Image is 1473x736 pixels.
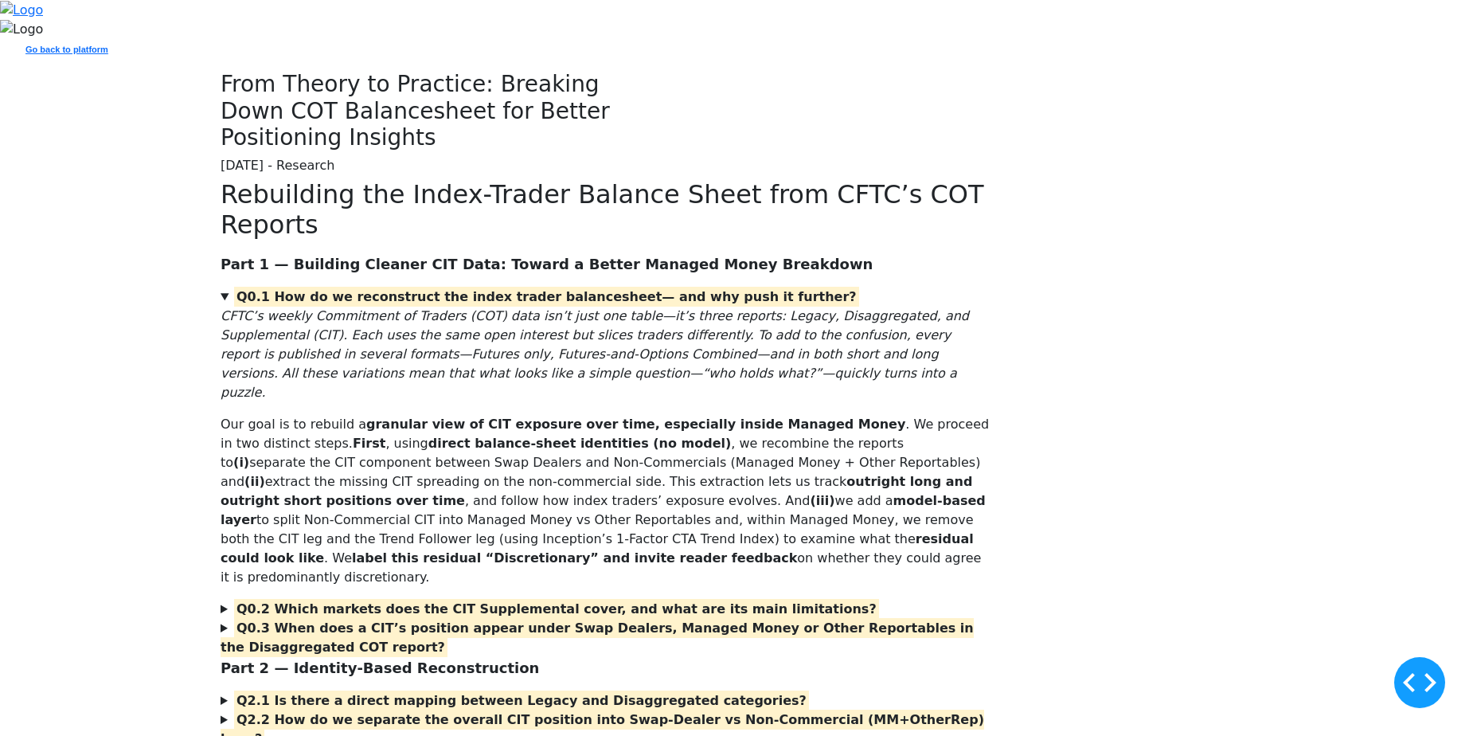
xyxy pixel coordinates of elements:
span: Part 1 — Building Cleaner CIT Data: Toward a Better Managed Money Breakdown [221,256,873,272]
summary: Q0.3 When does a CIT’s position appear under Swap Dealers, Managed Money or Other Reportables in ... [221,619,990,657]
strong: Q0.2 Which markets does the CIT Supplemental cover, and what are its main limitations? [236,601,877,617]
strong: Q2.1 Is there a direct mapping between Legacy and Disaggregated categories? [236,693,807,708]
summary: Q2.1 Is there a direct mapping between Legacy and Disaggregated categories? [221,691,990,711]
strong: First [353,436,385,451]
a: Go back to platform [25,41,108,56]
span: Part 2 — Identity-Based Reconstruction [221,660,539,676]
strong: outright long and outright short positions over time [221,474,972,508]
strong: Q0.1 How do we reconstruct the index trader balancesheet— and why push it further? [236,289,857,304]
summary: Q0.1 How do we reconstruct the index trader balancesheet— and why push it further? [221,288,990,307]
strong: label this residual “Discretionary” and invite reader feedback [352,550,797,566]
h2: Rebuilding the Index-Trader Balance Sheet from CFTC’s COT Reports [221,179,990,241]
em: CFTC’s weekly Commitment of Traders (COT) data isn’t just one table—it’s three reports: Legacy, D... [221,308,969,400]
summary: Q0.2 Which markets does the CIT Supplemental cover, and what are its main limitations? [221,600,990,619]
span: From Theory to Practice: Breaking Down COT Balancesheet for Better Positioning Insights [221,71,610,151]
strong: granular view of CIT exposure over time, especially inside Managed Money [366,417,905,432]
p: Our goal is to rebuild a . We proceed in two distinct steps. , using , we recombine the reports t... [221,415,990,587]
strong: residual could look like [221,531,974,566]
strong: Q0.3 When does a CIT’s position appear under Swap Dealers, Managed Money or Other Reportables in ... [221,621,974,655]
strong: (i) [233,455,249,470]
strong: (iii) [811,493,835,508]
h6: [DATE] - Research [221,158,639,173]
strong: model-based layer [221,493,986,527]
strong: (ii) [244,474,265,489]
strong: direct balance-sheet identities (no model) [428,436,732,451]
strong: Go back to platform [25,45,108,54]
